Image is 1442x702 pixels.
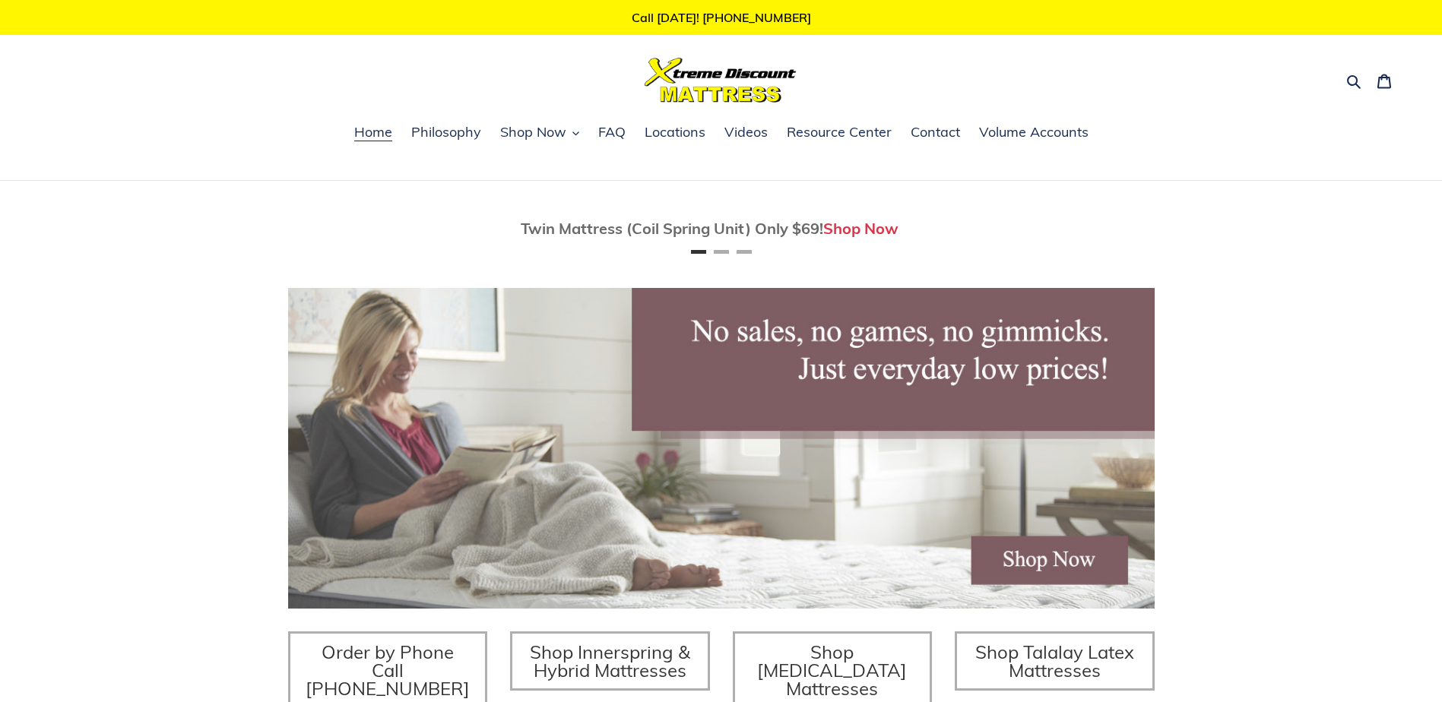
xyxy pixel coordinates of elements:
[493,122,587,144] button: Shop Now
[411,123,481,141] span: Philosophy
[787,123,892,141] span: Resource Center
[510,631,710,691] a: Shop Innerspring & Hybrid Mattresses
[911,123,960,141] span: Contact
[971,122,1096,144] a: Volume Accounts
[975,640,1134,681] span: Shop Talalay Latex Mattresses
[500,123,566,141] span: Shop Now
[354,123,392,141] span: Home
[717,122,775,144] a: Videos
[591,122,633,144] a: FAQ
[347,122,400,144] a: Home
[691,250,706,254] button: Page 1
[521,219,823,238] span: Twin Mattress (Coil Spring Unit) Only $69!
[823,219,898,238] a: Shop Now
[404,122,489,144] a: Philosophy
[598,123,626,141] span: FAQ
[530,640,690,681] span: Shop Innerspring & Hybrid Mattresses
[955,631,1155,691] a: Shop Talalay Latex Mattresses
[757,640,907,700] span: Shop [MEDICAL_DATA] Mattresses
[306,640,470,700] span: Order by Phone Call [PHONE_NUMBER]
[737,250,752,254] button: Page 3
[979,123,1089,141] span: Volume Accounts
[288,288,1155,609] img: herobannermay2022-1652879215306_1200x.jpg
[637,122,713,144] a: Locations
[645,123,705,141] span: Locations
[645,58,797,103] img: Xtreme Discount Mattress
[779,122,899,144] a: Resource Center
[724,123,768,141] span: Videos
[903,122,968,144] a: Contact
[714,250,729,254] button: Page 2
